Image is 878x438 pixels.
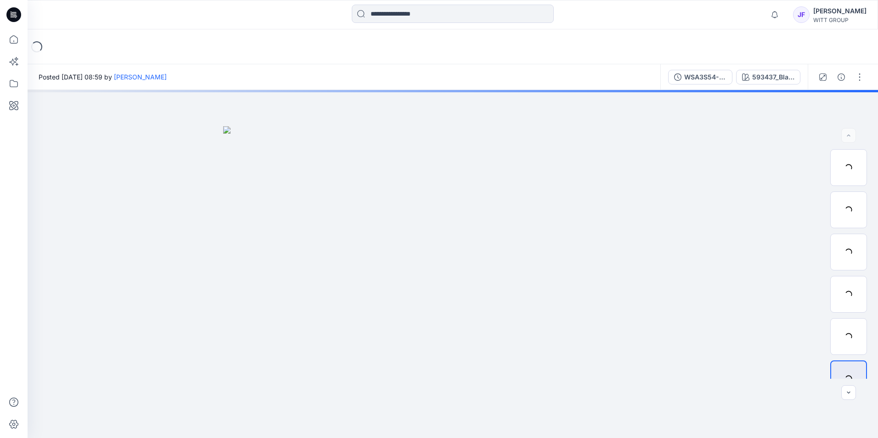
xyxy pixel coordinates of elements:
[684,72,726,82] div: WSA3S54-SHB-CRISTINP-541_CO
[752,72,794,82] div: 593437_Black
[668,70,732,84] button: WSA3S54-SHB-CRISTINP-541_CO
[114,73,167,81] a: [PERSON_NAME]
[834,70,849,84] button: Details
[39,72,167,82] span: Posted [DATE] 08:59 by
[223,126,682,438] img: eyJhbGciOiJIUzI1NiIsImtpZCI6IjAiLCJzbHQiOiJzZXMiLCJ0eXAiOiJKV1QifQ.eyJkYXRhIjp7InR5cGUiOiJzdG9yYW...
[736,70,800,84] button: 593437_Black
[793,6,810,23] div: JF
[813,6,867,17] div: [PERSON_NAME]
[813,17,867,23] div: WITT GROUP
